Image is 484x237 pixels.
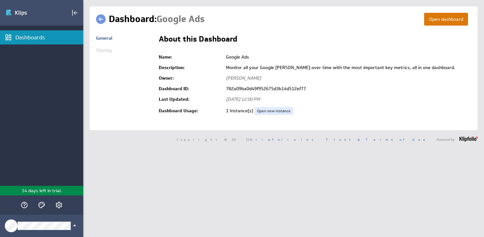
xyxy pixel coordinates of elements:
div: Account and settings [53,200,64,210]
h1: Dashboard: [109,13,205,26]
h2: About this Dashboard [159,35,237,45]
a: Open new instance [254,107,293,115]
td: Dashboard ID: [159,83,223,94]
td: Description: [159,62,223,73]
span: [PERSON_NAME] [226,75,261,81]
div: Themes [36,200,47,210]
a: General [96,35,112,41]
td: 1 Instance(s) [223,105,471,117]
td: Dashboard Usage: [159,105,223,117]
td: Google Ads [223,52,471,62]
img: Klipfolio klips logo [5,8,50,18]
span: Copyright © 2025 [177,138,319,141]
svg: Themes [38,201,45,209]
img: logo-footer.png [459,137,478,142]
td: Last Updated: [159,94,223,105]
span: [DATE] 12:00 PM [226,96,260,102]
span: Google Ads [157,13,205,25]
td: Owner: [159,73,223,83]
td: Name: [159,52,223,62]
div: Collapse [69,7,80,18]
td: 782a09ba0d49f952675d3b14d512ef77 [223,83,471,94]
div: Dashboards [15,34,82,41]
div: Go to Dashboards [5,8,50,18]
button: Open dashboard [424,13,468,26]
svg: Account and settings [55,201,63,209]
div: Help [19,200,30,210]
a: Trust & Terms of Use [326,137,430,142]
span: Sharing [96,47,112,53]
p: 14 days left in trial. [22,187,62,194]
a: Klipfolio Inc. [250,137,319,142]
span: Powered by [436,138,455,141]
td: Monitor all your Google [PERSON_NAME] over time with the most important key metrics, all in one d... [223,62,471,73]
